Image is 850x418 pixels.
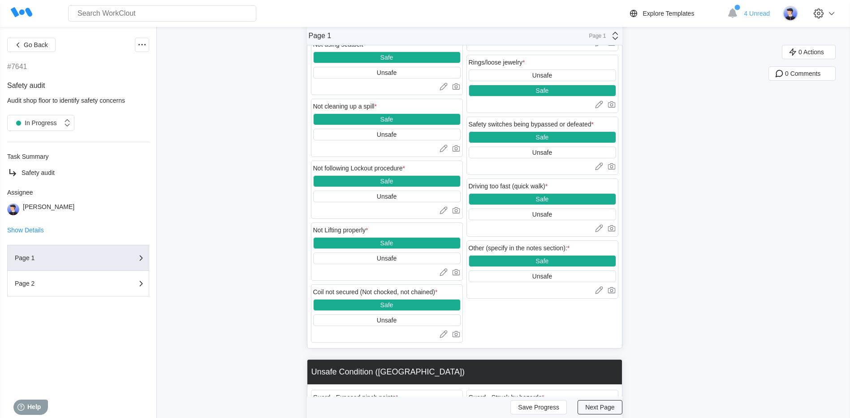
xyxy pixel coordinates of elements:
[7,203,19,215] img: user-5.png
[7,63,27,71] div: #7641
[768,66,836,81] button: 0 Comments
[380,54,393,61] div: Safe
[313,226,368,234] div: Not Lifting properly
[24,42,48,48] span: Go Back
[15,255,104,261] div: Page 1
[380,178,393,185] div: Safe
[7,271,149,296] button: Page 2
[469,183,548,190] div: Driving too fast (quick walk)
[628,8,723,19] a: Explore Templates
[536,87,549,94] div: Safe
[313,288,438,296] div: Coil not secured (Not chocked, not chained)
[783,6,798,21] img: user-5.png
[7,82,45,89] span: Safety audit
[744,10,770,17] span: 4 Unread
[643,10,694,17] div: Explore Templates
[380,116,393,123] div: Safe
[377,193,397,200] div: Unsafe
[798,49,824,55] span: 0 Actions
[377,255,397,262] div: Unsafe
[377,131,397,138] div: Unsafe
[7,38,56,52] button: Go Back
[377,317,397,324] div: Unsafe
[15,280,104,287] div: Page 2
[532,273,552,280] div: Unsafe
[469,394,544,401] div: Guard - Struck by hazards
[785,70,820,77] span: 0 Comments
[380,301,393,309] div: Safe
[518,404,559,410] span: Save Progress
[377,69,397,76] div: Unsafe
[7,153,149,160] div: Task Summary
[23,203,74,215] div: [PERSON_NAME]
[313,394,398,401] div: Guard - Exposed pinch points
[12,117,57,129] div: In Progress
[311,367,465,377] div: Unsafe Condition ([GEOGRAPHIC_DATA])
[782,45,836,59] button: 0 Actions
[532,72,552,79] div: Unsafe
[536,196,549,203] div: Safe
[7,245,149,271] button: Page 1
[469,121,594,128] div: Safety switches being bypassed or defeated
[578,400,622,414] button: Next Page
[469,244,570,252] div: Other (specify in the notes section):
[584,33,606,39] div: Page 1
[469,59,525,66] div: Rings/loose jewelry
[7,189,149,196] div: Assignee
[313,165,405,172] div: Not following Lockout procedure
[510,400,567,414] button: Save Progress
[313,103,377,110] div: Not cleaning up a spill
[532,149,552,156] div: Unsafe
[536,257,549,265] div: Safe
[7,167,149,178] a: Safety audit
[536,134,549,141] div: Safe
[7,227,44,233] button: Show Details
[532,211,552,218] div: Unsafe
[380,239,393,247] div: Safe
[7,97,149,104] div: Audit shop floor to identify safety concerns
[68,5,256,22] input: Search WorkClout
[22,169,55,176] span: Safety audit
[309,32,332,40] div: Page 1
[585,404,614,410] span: Next Page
